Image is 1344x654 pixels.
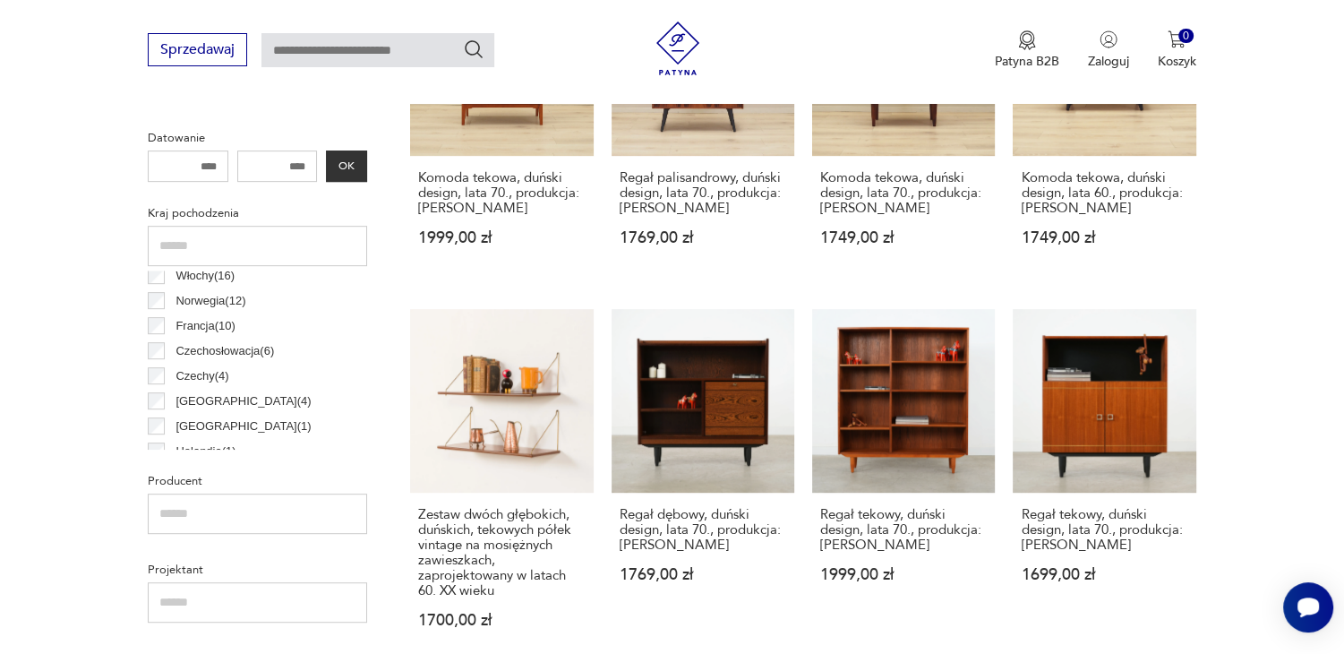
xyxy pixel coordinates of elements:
[820,170,987,216] h3: Komoda tekowa, duński design, lata 70., produkcja: [PERSON_NAME]
[1178,29,1194,44] div: 0
[1021,170,1187,216] h3: Komoda tekowa, duński design, lata 60., produkcja: [PERSON_NAME]
[175,366,228,386] p: Czechy ( 4 )
[175,442,235,461] p: Holandia ( 1 )
[148,471,367,491] p: Producent
[651,22,705,75] img: Patyna - sklep z meblami i dekoracjami vintage
[175,266,235,286] p: Włochy ( 16 )
[418,230,585,245] p: 1999,00 zł
[148,33,247,66] button: Sprzedawaj
[175,392,311,411] p: [GEOGRAPHIC_DATA] ( 4 )
[148,560,367,580] p: Projektant
[175,417,311,436] p: [GEOGRAPHIC_DATA] ( 1 )
[1021,507,1187,553] h3: Regał tekowy, duński design, lata 70., produkcja: [PERSON_NAME]
[620,230,786,245] p: 1769,00 zł
[1021,230,1187,245] p: 1749,00 zł
[1088,30,1129,70] button: Zaloguj
[175,341,274,361] p: Czechosłowacja ( 6 )
[418,613,585,628] p: 1700,00 zł
[1158,30,1196,70] button: 0Koszyk
[1088,53,1129,70] p: Zaloguj
[820,230,987,245] p: 1749,00 zł
[418,507,585,598] h3: Zestaw dwóch głębokich, duńskich, tekowych półek vintage na mosiężnych zawieszkach, zaprojektowan...
[995,30,1059,70] button: Patyna B2B
[418,170,585,216] h3: Komoda tekowa, duński design, lata 70., produkcja: [PERSON_NAME]
[1018,30,1036,50] img: Ikona medalu
[1021,567,1187,582] p: 1699,00 zł
[463,39,484,60] button: Szukaj
[620,507,786,553] h3: Regał dębowy, duński design, lata 70., produkcja: [PERSON_NAME]
[995,53,1059,70] p: Patyna B2B
[326,151,367,182] button: OK
[1158,53,1196,70] p: Koszyk
[148,203,367,223] p: Kraj pochodzenia
[1100,30,1117,48] img: Ikonka użytkownika
[175,316,235,336] p: Francja ( 10 )
[995,30,1059,70] a: Ikona medaluPatyna B2B
[820,567,987,582] p: 1999,00 zł
[1283,582,1333,632] iframe: Smartsupp widget button
[1168,30,1186,48] img: Ikona koszyka
[620,567,786,582] p: 1769,00 zł
[175,291,245,311] p: Norwegia ( 12 )
[620,170,786,216] h3: Regał palisandrowy, duński design, lata 70., produkcja: [PERSON_NAME]
[148,45,247,57] a: Sprzedawaj
[148,128,367,148] p: Datowanie
[820,507,987,553] h3: Regał tekowy, duński design, lata 70., produkcja: [PERSON_NAME]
